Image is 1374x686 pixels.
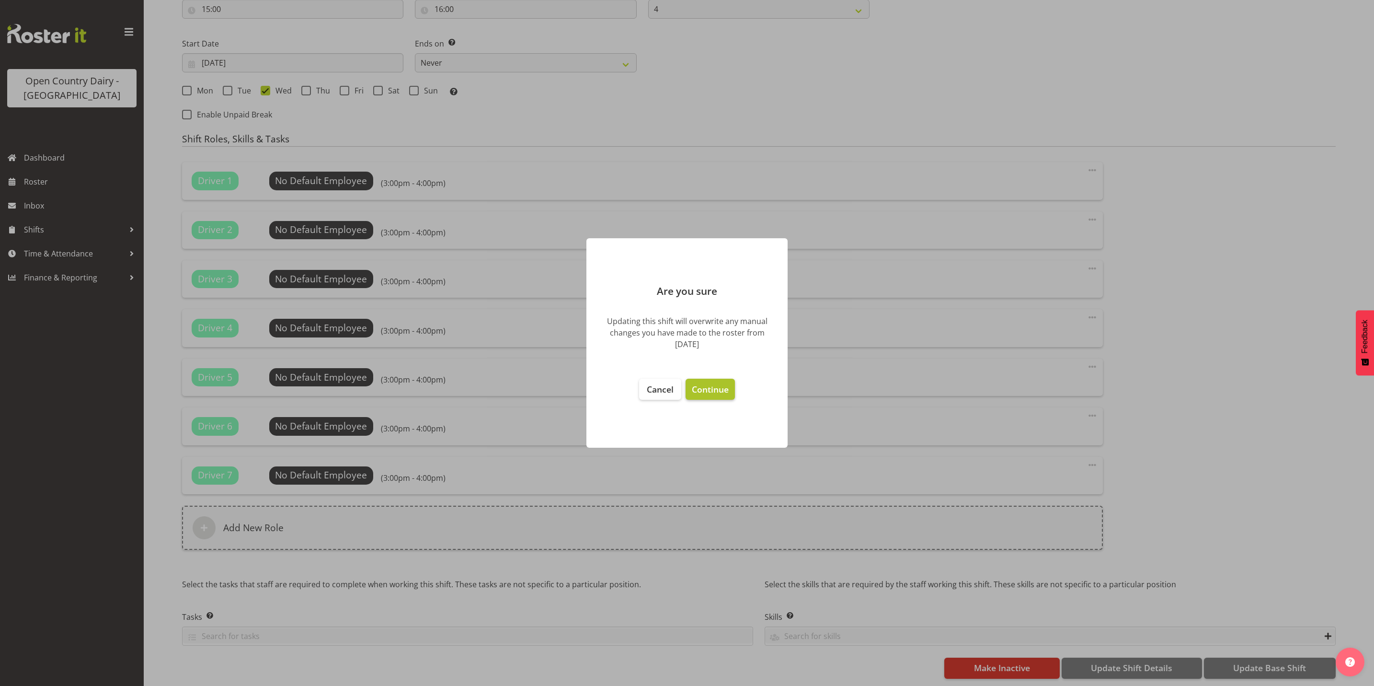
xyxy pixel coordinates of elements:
div: Updating this shift will overwrite any manual changes you have made to the roster from [DATE] [601,315,773,350]
img: help-xxl-2.png [1345,657,1355,667]
span: Continue [692,384,729,395]
button: Cancel [639,379,681,400]
button: Continue [686,379,735,400]
span: Feedback [1361,320,1369,353]
span: Cancel [647,384,674,395]
p: Are you sure [596,286,778,296]
button: Feedback - Show survey [1356,310,1374,375]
